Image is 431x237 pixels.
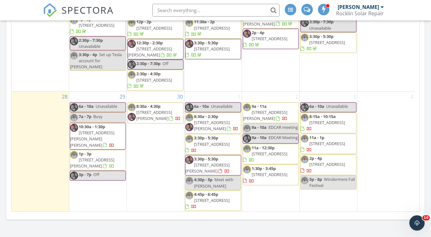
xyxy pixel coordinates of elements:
img: steve.jpg [301,19,309,27]
div: Rocklin Solar Repair [336,10,384,17]
img: erin_clark_work_picture.jpg [243,166,251,174]
div: [PERSON_NAME] [338,4,379,10]
span: 9a - 10a [252,135,267,140]
a: Go to October 1, 2025 [236,92,242,102]
a: 3:30p - 5:30p [STREET_ADDRESS][PERSON_NAME] [185,156,230,174]
img: erin_clark_work_picture.jpg [185,19,193,27]
a: Go to September 29, 2025 [118,92,126,102]
a: Go to October 3, 2025 [352,92,357,102]
a: 1:45p - 3:45p [STREET_ADDRESS][PERSON_NAME] [243,9,293,26]
img: steve.jpg [185,103,193,111]
a: 3:30p - 5:30p [STREET_ADDRESS] [301,33,345,51]
a: 11a - 12:30p [STREET_ADDRESS] [243,144,299,165]
span: 1:30p - 3:45p [252,166,276,171]
span: [STREET_ADDRESS] [252,151,287,157]
img: steve.jpg [128,40,136,48]
a: 11a - 12:30p [STREET_ADDRESS] [243,145,287,163]
td: Go to September 29, 2025 [69,91,127,211]
a: 8:15a - 10:15a [STREET_ADDRESS] [300,113,356,133]
span: 12p - 2p [136,19,151,25]
img: erin_clark_work_picture.jpg [301,155,309,163]
td: Go to October 4, 2025 [357,91,415,211]
span: [STREET_ADDRESS][PERSON_NAME] [243,15,287,27]
span: [STREET_ADDRESS] [252,172,287,177]
a: 3:30p - 5:30p [STREET_ADDRESS] [185,135,230,153]
span: [STREET_ADDRESS] [194,141,230,147]
span: 2:30p - 7:30p [136,61,161,66]
td: Go to September 28, 2025 [11,91,69,211]
a: Go to October 2, 2025 [294,92,299,102]
a: 3:30p - 5:30p [STREET_ADDRESS] [300,33,356,53]
img: The Best Home Inspection Software - Spectora [43,3,57,17]
span: Meet with [PERSON_NAME] [194,177,233,189]
span: 8:15a - 10:15a [309,114,336,119]
img: erin_clark_work_picture.jpg [301,33,309,41]
td: Go to October 2, 2025 [242,91,299,211]
span: [STREET_ADDRESS] [309,141,345,146]
span: 2:30p - 7:30p [79,37,103,43]
iframe: Intercom live chat [409,215,425,231]
span: 8:30a - 4:30p [136,103,161,109]
span: [STREET_ADDRESS] [252,36,287,41]
span: 9a - 11a [252,103,267,109]
a: 12p - 2p [STREET_ADDRESS] [128,19,172,37]
img: erin_clark_work_picture.jpg [70,52,78,60]
img: erin_clark_work_picture.jpg [301,176,309,184]
a: 8:30a - 2:30p [STREET_ADDRESS][PERSON_NAME] [194,114,238,131]
img: erin_clark_work_picture.jpg [128,71,136,79]
a: 2p - 4p [STREET_ADDRESS] [243,30,287,48]
a: 1:30p - 3:45p [STREET_ADDRESS] [243,165,299,185]
span: [STREET_ADDRESS] [194,25,230,31]
span: [STREET_ADDRESS] [194,197,230,203]
span: [STREET_ADDRESS] [136,77,172,83]
img: erin_clark_work_picture.jpg [301,114,309,122]
a: 8:15a - 10:15a [STREET_ADDRESS] [301,114,345,131]
a: 1p - 3p [STREET_ADDRESS] [70,16,114,34]
a: 4:45p - 6:45p [STREET_ADDRESS] [185,191,230,209]
img: steve.jpg [185,156,193,164]
span: Set up Tesla account for [PERSON_NAME] [70,52,122,70]
a: 11a - 1p [STREET_ADDRESS] [301,135,345,152]
a: 1p - 3p [STREET_ADDRESS][PERSON_NAME] [70,151,114,169]
span: EDCAR Meeting [269,135,298,140]
a: 8:30a - 4:30p [STREET_ADDRESS][PERSON_NAME] [127,102,183,123]
img: steve.jpg [128,113,136,121]
span: EDCAR meeting [269,124,298,130]
span: Unavailable [96,103,117,109]
span: 3:30p - 5:30p [309,33,334,39]
span: 9a - 10a [252,124,267,130]
span: 12:30p - 2:30p [136,40,163,46]
span: [STREET_ADDRESS] [136,25,172,31]
span: 3p - 7p [79,172,91,177]
a: 8:30a - 2:30p [STREET_ADDRESS][PERSON_NAME] [185,113,241,134]
img: steve.jpg [128,61,136,69]
span: [STREET_ADDRESS] [309,40,345,45]
a: 11:30a - 2p [STREET_ADDRESS] [185,18,241,39]
span: [STREET_ADDRESS][PERSON_NAME] [136,109,172,121]
img: erin_clark_work_picture.jpg [70,114,78,122]
img: steve.jpg [70,37,78,45]
span: [STREET_ADDRESS][PERSON_NAME] [243,109,287,121]
span: Off [93,172,99,177]
a: 2p - 4p [STREET_ADDRESS] [243,29,299,49]
span: 6a - 10a [194,103,209,109]
a: 12:30p - 2:30p [STREET_ADDRESS][PERSON_NAME] [127,39,183,60]
span: 3:30p - 4p [79,52,97,57]
span: 11a - 1p [309,135,324,140]
input: Search everything... [152,4,280,17]
span: 6a - 10a [79,103,94,109]
a: 9a - 11a [STREET_ADDRESS][PERSON_NAME] [243,102,299,123]
a: 12:30p - 2:30p [STREET_ADDRESS][PERSON_NAME] [128,40,178,58]
img: erin_clark_work_picture.jpg [70,151,78,159]
span: 3:30p - 5:30p [194,135,218,141]
span: 3:30p - 5:30p [194,156,218,162]
a: Go to October 4, 2025 [409,92,415,102]
span: 1p - 3p [79,151,91,157]
img: erin_clark_work_picture.jpg [185,135,193,143]
td: Go to October 3, 2025 [299,91,357,211]
span: Windermere Fall Festival [309,176,355,188]
a: 8:30a - 4:30p [STREET_ADDRESS][PERSON_NAME] [136,103,181,121]
img: erin_clark_work_picture.jpg [301,135,309,143]
span: Unavailable [211,103,233,109]
a: SPECTORA [43,9,114,22]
